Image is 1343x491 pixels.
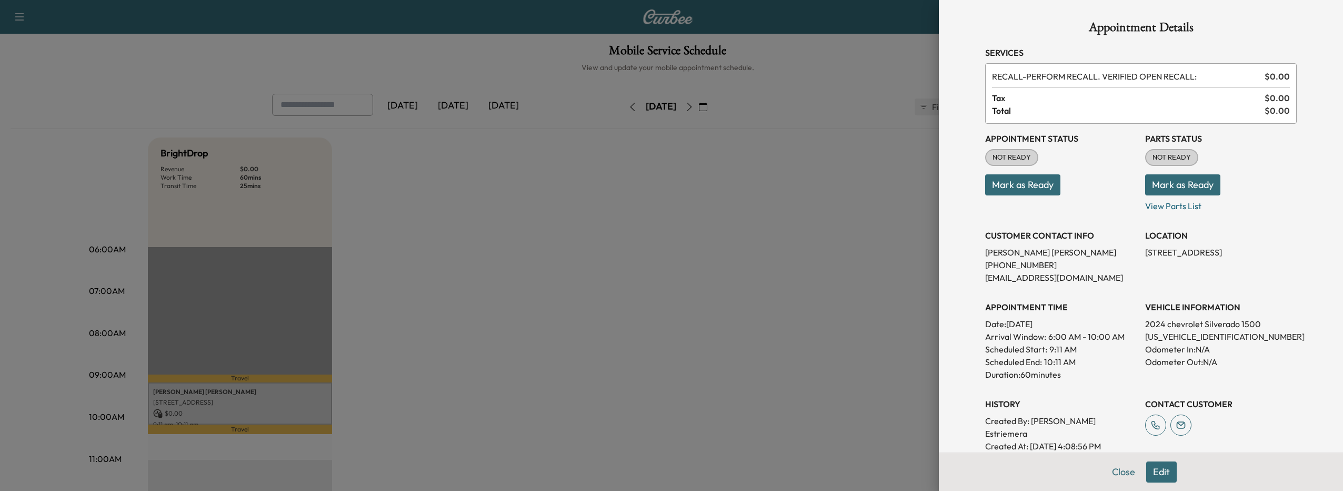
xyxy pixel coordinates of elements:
[985,343,1047,356] p: Scheduled Start:
[985,132,1137,145] h3: Appointment Status
[985,440,1137,453] p: Created At : [DATE] 4:08:56 PM
[1146,152,1197,163] span: NOT READY
[1265,92,1290,104] span: $ 0.00
[985,356,1042,368] p: Scheduled End:
[985,46,1297,59] h3: Services
[1049,343,1077,356] p: 9:11 AM
[985,415,1137,440] p: Created By : [PERSON_NAME] Estriemera
[1145,330,1297,343] p: [US_VEHICLE_IDENTIFICATION_NUMBER]
[1145,343,1297,356] p: Odometer In: N/A
[1145,356,1297,368] p: Odometer Out: N/A
[985,318,1137,330] p: Date: [DATE]
[1145,246,1297,259] p: [STREET_ADDRESS]
[985,301,1137,313] h3: APPOINTMENT TIME
[1145,132,1297,145] h3: Parts Status
[1145,195,1297,212] p: View Parts List
[1145,174,1220,195] button: Mark as Ready
[985,21,1297,38] h1: Appointment Details
[986,152,1037,163] span: NOT READY
[1265,70,1290,83] span: $ 0.00
[985,246,1137,259] p: [PERSON_NAME] [PERSON_NAME]
[985,271,1137,284] p: [EMAIL_ADDRESS][DOMAIN_NAME]
[1145,301,1297,313] h3: VEHICLE INFORMATION
[1145,398,1297,410] h3: CONTACT CUSTOMER
[992,104,1265,117] span: Total
[1145,229,1297,242] h3: LOCATION
[985,259,1137,271] p: [PHONE_NUMBER]
[1044,356,1076,368] p: 10:11 AM
[1265,104,1290,117] span: $ 0.00
[985,398,1137,410] h3: History
[1048,330,1125,343] span: 6:00 AM - 10:00 AM
[1146,461,1177,483] button: Edit
[1105,461,1142,483] button: Close
[1145,318,1297,330] p: 2024 chevrolet Silverado 1500
[985,174,1060,195] button: Mark as Ready
[992,92,1265,104] span: Tax
[985,229,1137,242] h3: CUSTOMER CONTACT INFO
[985,368,1137,381] p: Duration: 60 minutes
[992,70,1260,83] span: PERFORM RECALL. VERIFIED OPEN RECALL:
[985,330,1137,343] p: Arrival Window:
